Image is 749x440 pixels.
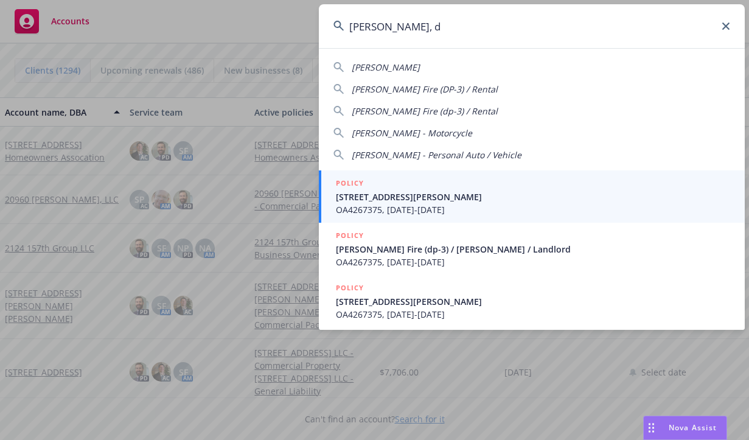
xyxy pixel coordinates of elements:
[352,61,420,73] span: [PERSON_NAME]
[319,4,745,48] input: Search...
[352,83,498,95] span: [PERSON_NAME] Fire (DP-3) / Rental
[319,223,745,275] a: POLICY[PERSON_NAME] Fire (dp-3) / [PERSON_NAME] / LandlordOA4267375, [DATE]-[DATE]
[336,203,730,216] span: OA4267375, [DATE]-[DATE]
[352,127,472,139] span: [PERSON_NAME] - Motorcycle
[336,295,730,308] span: [STREET_ADDRESS][PERSON_NAME]
[336,229,364,242] h5: POLICY
[336,243,730,256] span: [PERSON_NAME] Fire (dp-3) / [PERSON_NAME] / Landlord
[352,149,521,161] span: [PERSON_NAME] - Personal Auto / Vehicle
[319,275,745,327] a: POLICY[STREET_ADDRESS][PERSON_NAME]OA4267375, [DATE]-[DATE]
[644,416,659,439] div: Drag to move
[336,190,730,203] span: [STREET_ADDRESS][PERSON_NAME]
[336,308,730,321] span: OA4267375, [DATE]-[DATE]
[336,256,730,268] span: OA4267375, [DATE]-[DATE]
[669,422,717,433] span: Nova Assist
[643,416,727,440] button: Nova Assist
[336,177,364,189] h5: POLICY
[336,282,364,294] h5: POLICY
[319,170,745,223] a: POLICY[STREET_ADDRESS][PERSON_NAME]OA4267375, [DATE]-[DATE]
[352,105,498,117] span: [PERSON_NAME] Fire (dp-3) / Rental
